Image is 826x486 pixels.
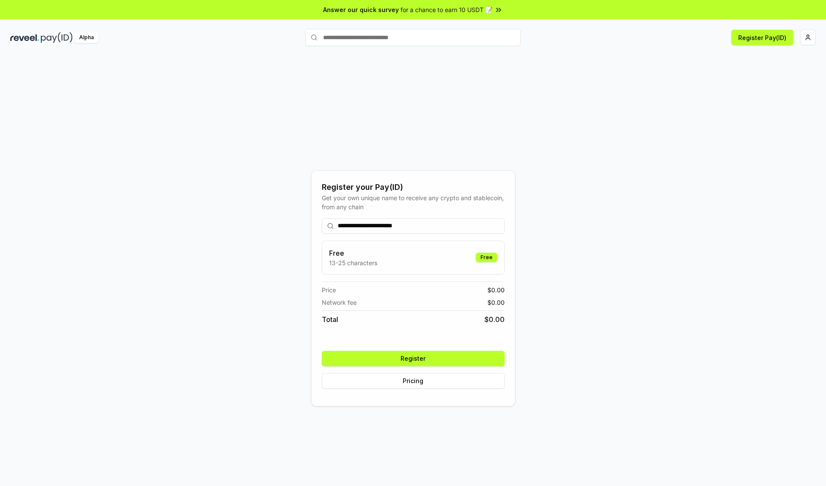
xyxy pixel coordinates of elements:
[484,314,505,325] span: $ 0.00
[323,5,399,14] span: Answer our quick survey
[476,253,497,262] div: Free
[322,181,505,193] div: Register your Pay(ID)
[322,314,338,325] span: Total
[74,32,99,43] div: Alpha
[731,30,793,45] button: Register Pay(ID)
[322,298,357,307] span: Network fee
[401,5,493,14] span: for a chance to earn 10 USDT 📝
[322,351,505,366] button: Register
[329,248,377,258] h3: Free
[322,285,336,294] span: Price
[329,258,377,267] p: 13-25 characters
[322,373,505,389] button: Pricing
[322,193,505,211] div: Get your own unique name to receive any crypto and stablecoin, from any chain
[487,285,505,294] span: $ 0.00
[10,32,39,43] img: reveel_dark
[487,298,505,307] span: $ 0.00
[41,32,73,43] img: pay_id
